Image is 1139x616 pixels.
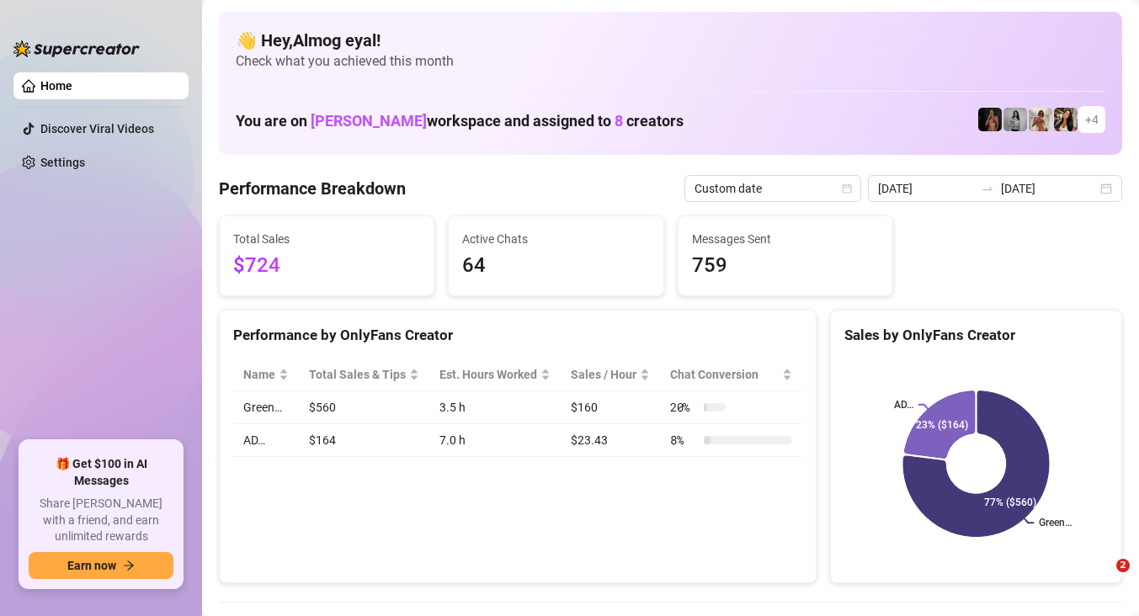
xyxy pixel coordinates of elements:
span: Custom date [695,176,851,201]
span: $724 [233,250,420,282]
span: [PERSON_NAME] [311,112,427,130]
td: $23.43 [561,424,660,457]
img: AD [1054,108,1078,131]
span: Share [PERSON_NAME] with a friend, and earn unlimited rewards [29,496,173,545]
span: arrow-right [123,560,135,571]
div: Performance by OnlyFans Creator [233,324,802,347]
th: Name [233,358,299,391]
span: Earn now [67,559,116,572]
span: Active Chats [462,230,649,248]
span: 🎁 Get $100 in AI Messages [29,456,173,489]
a: Discover Viral Videos [40,122,154,135]
span: calendar [842,183,852,194]
span: 759 [692,250,879,282]
td: 3.5 h [429,391,561,424]
span: 20 % [670,398,697,417]
span: Messages Sent [692,230,879,248]
span: Chat Conversion [670,365,779,384]
text: Green… [1039,517,1072,528]
span: 8 [615,112,623,130]
img: D [978,108,1002,131]
input: Start date [878,179,974,198]
span: Name [243,365,275,384]
a: Settings [40,156,85,169]
img: logo-BBDzfeDw.svg [13,40,140,57]
td: $560 [299,391,429,424]
h4: 👋 Hey, Almog eyal ! [236,29,1105,52]
div: Sales by OnlyFans Creator [844,324,1108,347]
h4: Performance Breakdown [219,177,406,200]
span: 2 [1116,559,1130,572]
span: Sales / Hour [571,365,636,384]
th: Total Sales & Tips [299,358,429,391]
text: AD… [894,399,913,411]
span: swap-right [981,182,994,195]
span: 8 % [670,431,697,449]
span: Check what you achieved this month [236,52,1105,71]
h1: You are on workspace and assigned to creators [236,112,684,130]
img: A [1003,108,1027,131]
td: $160 [561,391,660,424]
a: Home [40,79,72,93]
th: Sales / Hour [561,358,660,391]
td: $164 [299,424,429,457]
span: 64 [462,250,649,282]
button: Earn nowarrow-right [29,552,173,579]
img: Green [1029,108,1052,131]
td: AD… [233,424,299,457]
td: Green… [233,391,299,424]
span: + 4 [1085,110,1099,129]
iframe: Intercom live chat [1082,559,1122,599]
span: to [981,182,994,195]
span: Total Sales [233,230,420,248]
div: Est. Hours Worked [439,365,537,384]
input: End date [1001,179,1097,198]
td: 7.0 h [429,424,561,457]
span: Total Sales & Tips [309,365,406,384]
th: Chat Conversion [660,358,802,391]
